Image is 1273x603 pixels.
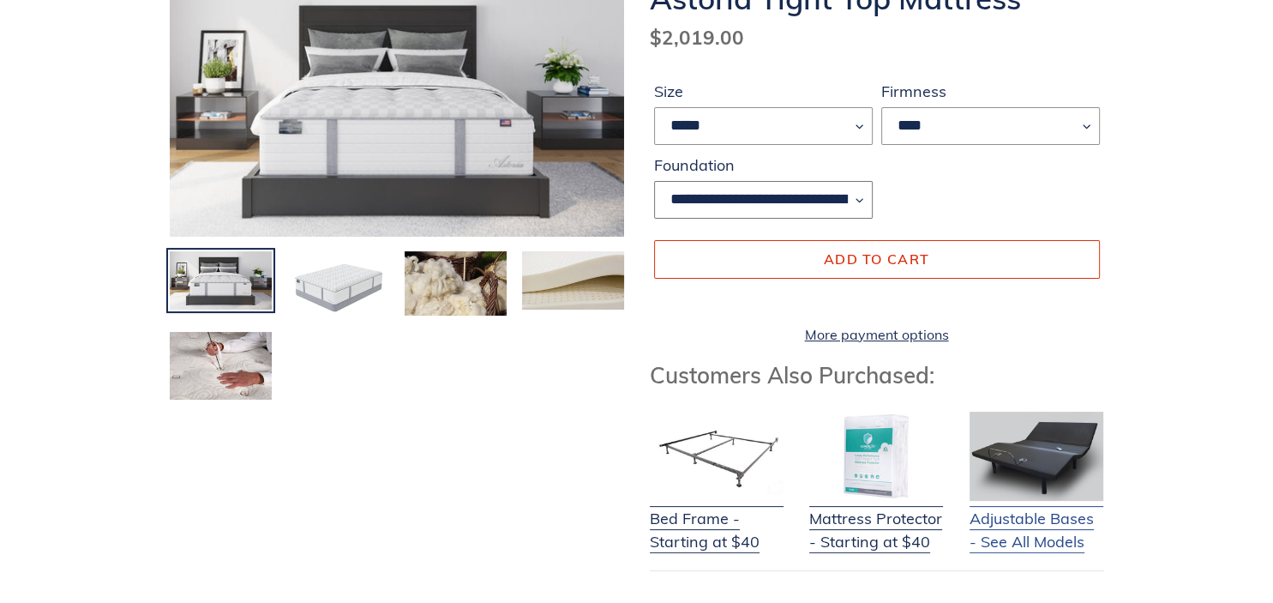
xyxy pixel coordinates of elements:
[824,250,929,268] span: Add to cart
[168,250,273,311] img: Load image into Gallery viewer, Astoria-talalay-latex-hybrid-mattress-and-foundation
[654,240,1100,278] button: Add to cart
[809,412,943,501] img: Mattress Protector
[970,412,1103,501] img: Adjustable Base
[650,362,1104,389] h3: Customers Also Purchased:
[168,330,273,402] img: Load image into Gallery viewer, image-showing-process-of-hand-tufting
[970,485,1103,553] a: Adjustable Bases - See All Models
[881,80,1100,103] label: Firmness
[654,324,1100,345] a: More payment options
[650,485,784,553] a: Bed Frame - Starting at $40
[403,250,508,317] img: Load image into Gallery viewer, Natural-wool-in-baskets
[285,250,391,322] img: Load image into Gallery viewer, Astoria-latex-hybrid-mattress-and-foundation-angled-view
[650,412,784,501] img: Bed Frame
[520,250,626,311] img: Load image into Gallery viewer, Natural-talalay-latex-comfort-layers
[654,154,873,177] label: Foundation
[809,485,943,553] a: Mattress Protector - Starting at $40
[654,80,873,103] label: Size
[650,25,744,50] span: $2,019.00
